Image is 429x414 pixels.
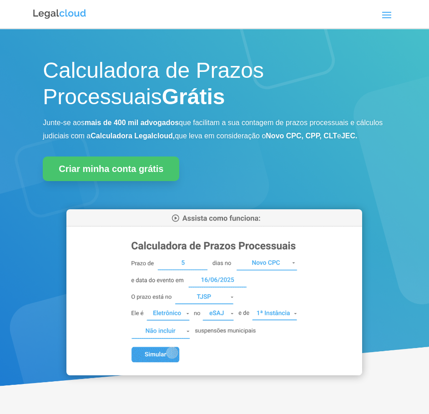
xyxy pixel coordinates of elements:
a: Criar minha conta grátis [43,157,179,181]
p: Junte-se aos que facilitam a sua contagem de prazos processuais e cálculos judiciais com a que le... [43,116,386,143]
strong: Grátis [162,85,225,109]
b: Novo CPC, CPP, CLT [266,132,337,140]
h1: Calculadora de Prazos Processuais [43,57,386,114]
img: Calculadora de Prazos Processuais da Legalcloud [66,209,362,375]
b: mais de 400 mil advogados [85,119,179,126]
a: Calculadora de Prazos Processuais da Legalcloud [66,369,362,377]
b: Calculadora Legalcloud, [91,132,175,140]
b: JEC. [341,132,358,140]
img: Logo da Legalcloud [32,8,87,20]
